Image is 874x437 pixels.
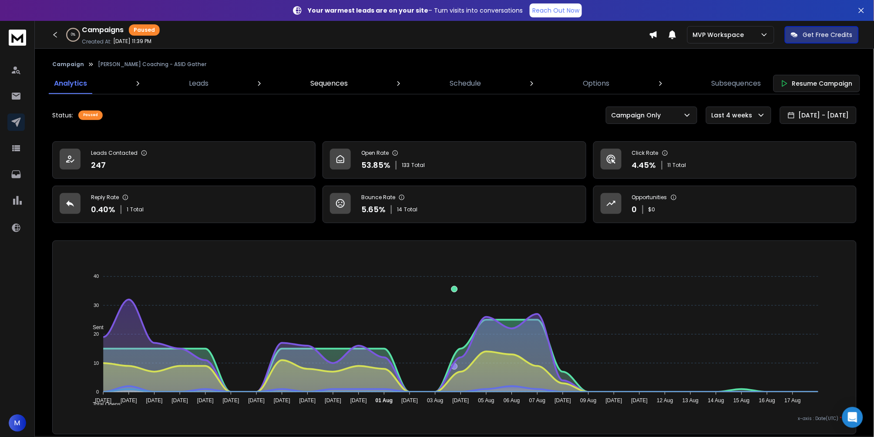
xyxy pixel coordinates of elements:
[52,111,73,120] p: Status:
[530,3,582,17] a: Reach Out Now
[82,25,124,35] h1: Campaigns
[308,6,428,15] strong: Your warmest leads are on your site
[299,398,316,404] tspan: [DATE]
[9,414,26,432] button: M
[734,398,750,404] tspan: 15 Aug
[803,30,853,39] p: Get Free Credits
[759,398,775,404] tspan: 16 Aug
[113,38,151,45] p: [DATE] 11:39 PM
[129,24,160,36] div: Paused
[376,398,393,404] tspan: 01 Aug
[121,398,137,404] tspan: [DATE]
[130,206,144,213] span: Total
[325,398,341,404] tspan: [DATE]
[450,78,481,89] p: Schedule
[842,407,863,428] div: Open Intercom Messenger
[78,110,103,120] div: Paused
[323,141,586,179] a: Open Rate53.85%133Total
[52,61,84,68] button: Campaign
[632,159,656,171] p: 4.45 %
[361,203,386,216] p: 5.65 %
[197,398,214,404] tspan: [DATE]
[91,159,106,171] p: 247
[708,398,724,404] tspan: 14 Aug
[785,26,859,43] button: Get Free Credits
[67,415,842,422] p: x-axis : Date(UTC)
[94,303,99,308] tspan: 30
[649,206,655,213] p: $ 0
[146,398,162,404] tspan: [DATE]
[91,194,119,201] p: Reply Rate
[86,324,104,330] span: Sent
[127,206,128,213] span: 1
[453,398,469,404] tspan: [DATE]
[401,398,418,404] tspan: [DATE]
[632,150,659,157] p: Click Rate
[682,398,699,404] tspan: 13 Aug
[444,73,486,94] a: Schedule
[308,6,523,15] p: – Turn visits into conversations
[580,398,596,404] tspan: 09 Aug
[52,186,316,223] a: Reply Rate0.40%1Total
[9,30,26,46] img: logo
[248,398,265,404] tspan: [DATE]
[94,360,99,366] tspan: 10
[404,206,417,213] span: Total
[668,162,671,169] span: 11
[593,141,857,179] a: Click Rate4.45%11Total
[578,73,615,94] a: Options
[693,30,748,39] p: MVP Workspace
[310,78,348,89] p: Sequences
[504,398,520,404] tspan: 06 Aug
[91,150,138,157] p: Leads Contacted
[657,398,673,404] tspan: 12 Aug
[593,186,857,223] a: Opportunities0$0
[632,203,637,216] p: 0
[91,203,115,216] p: 0.40 %
[222,398,239,404] tspan: [DATE]
[397,206,402,213] span: 14
[274,398,290,404] tspan: [DATE]
[612,111,665,120] p: Campaign Only
[361,159,390,171] p: 53.85 %
[780,107,857,124] button: [DATE] - [DATE]
[478,398,494,404] tspan: 05 Aug
[583,78,610,89] p: Options
[529,398,545,404] tspan: 07 Aug
[96,389,99,394] tspan: 0
[712,78,761,89] p: Subsequences
[606,398,622,404] tspan: [DATE]
[71,32,75,37] p: 0 %
[54,78,87,89] p: Analytics
[361,194,395,201] p: Bounce Rate
[184,73,214,94] a: Leads
[555,398,571,404] tspan: [DATE]
[350,398,367,404] tspan: [DATE]
[95,398,111,404] tspan: [DATE]
[94,274,99,279] tspan: 40
[98,61,206,68] p: [PERSON_NAME] Coaching - ASID Gather
[773,75,860,92] button: Resume Campaign
[82,38,111,45] p: Created At:
[411,162,425,169] span: Total
[706,73,766,94] a: Subsequences
[361,150,389,157] p: Open Rate
[785,398,801,404] tspan: 17 Aug
[532,6,579,15] p: Reach Out Now
[323,186,586,223] a: Bounce Rate5.65%14Total
[189,78,208,89] p: Leads
[402,162,410,169] span: 133
[632,398,648,404] tspan: [DATE]
[427,398,443,404] tspan: 03 Aug
[712,111,756,120] p: Last 4 weeks
[673,162,686,169] span: Total
[94,332,99,337] tspan: 20
[52,141,316,179] a: Leads Contacted247
[171,398,188,404] tspan: [DATE]
[305,73,353,94] a: Sequences
[86,402,121,408] span: Total Opens
[632,194,667,201] p: Opportunities
[49,73,92,94] a: Analytics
